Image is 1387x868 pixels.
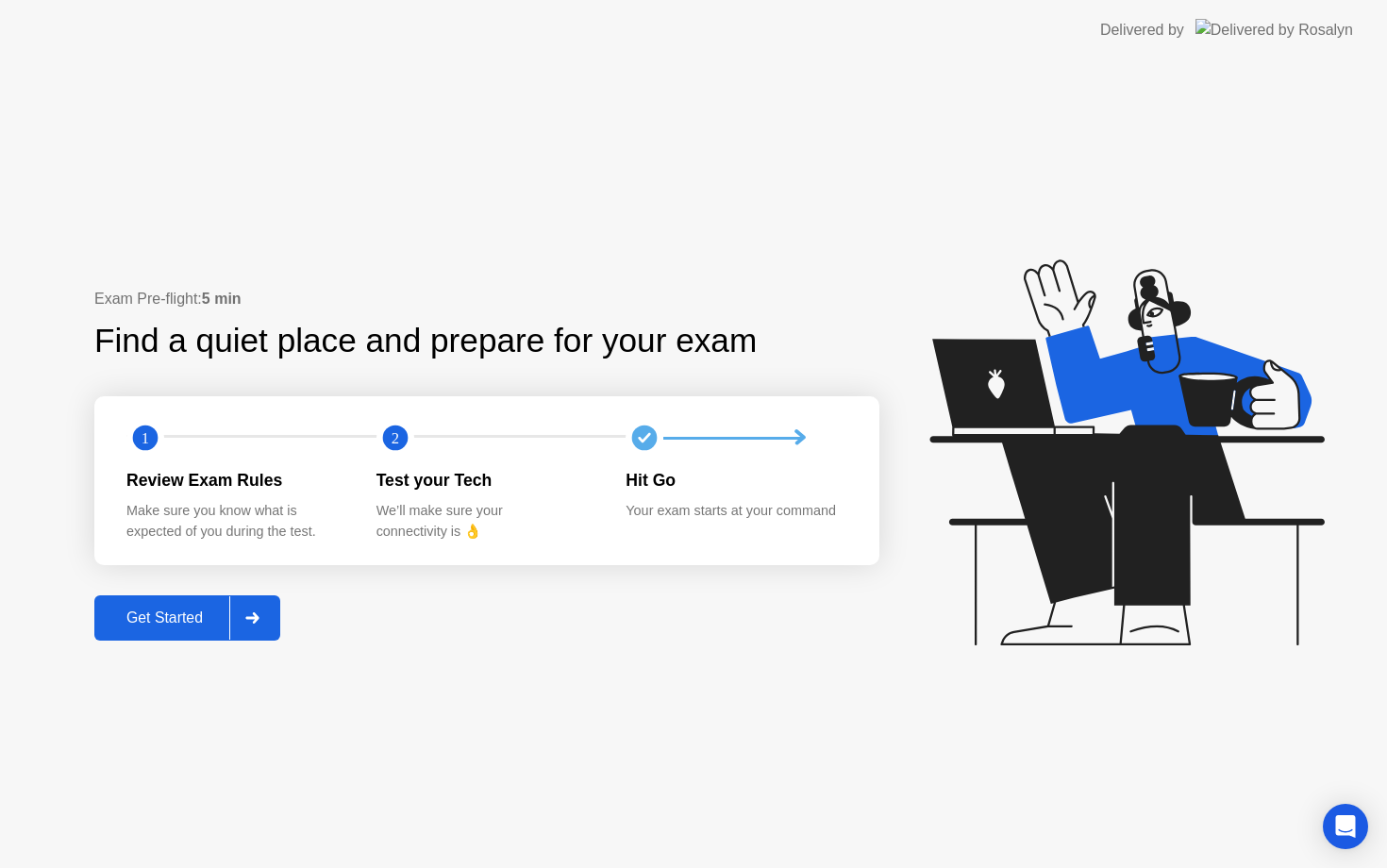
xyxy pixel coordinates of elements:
[94,595,280,641] button: Get Started
[1100,19,1184,42] div: Delivered by
[126,501,346,542] div: Make sure you know what is expected of you during the test.
[376,468,596,492] div: Test your Tech
[1323,804,1368,849] div: Open Intercom Messenger
[126,468,346,492] div: Review Exam Rules
[1195,19,1353,41] img: Delivered by Rosalyn
[202,291,242,307] b: 5 min
[142,429,149,447] text: 1
[94,288,879,310] div: Exam Pre-flight:
[100,609,229,626] div: Get Started
[376,501,596,542] div: We’ll make sure your connectivity is 👌
[626,468,845,492] div: Hit Go
[94,316,760,366] div: Find a quiet place and prepare for your exam
[392,429,399,447] text: 2
[626,501,845,522] div: Your exam starts at your command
